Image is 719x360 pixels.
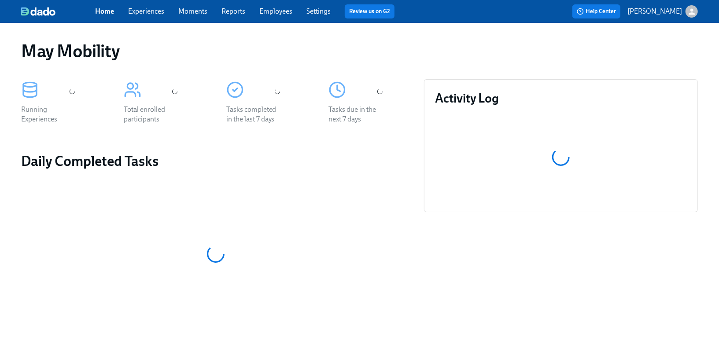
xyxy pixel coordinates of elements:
[627,5,698,18] button: [PERSON_NAME]
[627,7,682,16] p: [PERSON_NAME]
[435,90,687,106] h3: Activity Log
[21,152,410,170] h2: Daily Completed Tasks
[21,7,95,16] a: dado
[349,7,390,16] a: Review us on G2
[306,7,331,15] a: Settings
[572,4,620,18] button: Help Center
[21,40,119,62] h1: May Mobility
[124,105,180,124] div: Total enrolled participants
[21,105,77,124] div: Running Experiences
[345,4,395,18] button: Review us on G2
[226,105,283,124] div: Tasks completed in the last 7 days
[221,7,245,15] a: Reports
[178,7,207,15] a: Moments
[21,7,55,16] img: dado
[577,7,616,16] span: Help Center
[328,105,385,124] div: Tasks due in the next 7 days
[259,7,292,15] a: Employees
[128,7,164,15] a: Experiences
[95,7,114,15] a: Home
